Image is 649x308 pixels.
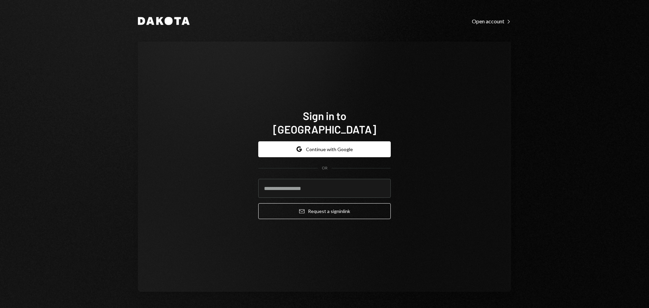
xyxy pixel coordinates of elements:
[258,109,391,136] h1: Sign in to [GEOGRAPHIC_DATA]
[258,141,391,157] button: Continue with Google
[472,18,511,25] div: Open account
[472,17,511,25] a: Open account
[322,165,328,171] div: OR
[258,203,391,219] button: Request a signinlink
